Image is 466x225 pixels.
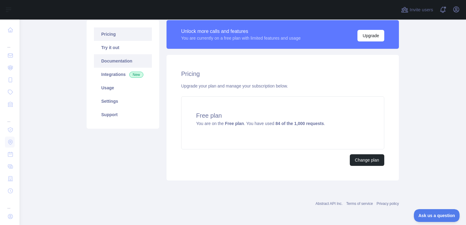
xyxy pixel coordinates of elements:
a: Abstract API Inc. [316,202,343,206]
span: New [129,72,143,78]
button: Change plan [350,154,384,166]
div: Upgrade your plan and manage your subscription below. [181,83,384,89]
div: ... [5,198,15,210]
a: Integrations New [94,68,152,81]
strong: Free plan [225,121,244,126]
span: Invite users [410,6,433,13]
iframe: Toggle Customer Support [414,209,460,222]
div: Unlock more calls and features [181,28,301,35]
strong: 84 of the 1,000 requests [275,121,324,126]
a: Documentation [94,54,152,68]
button: Upgrade [357,30,384,41]
h2: Pricing [181,70,384,78]
h4: Free plan [196,111,369,120]
div: You are currently on a free plan with limited features and usage [181,35,301,41]
a: Settings [94,95,152,108]
div: ... [5,111,15,123]
a: Usage [94,81,152,95]
a: Privacy policy [377,202,399,206]
a: Try it out [94,41,152,54]
div: ... [5,37,15,49]
a: Support [94,108,152,121]
a: Pricing [94,27,152,41]
span: You are on the . You have used . [196,121,325,126]
a: Terms of service [346,202,373,206]
button: Invite users [400,5,434,15]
